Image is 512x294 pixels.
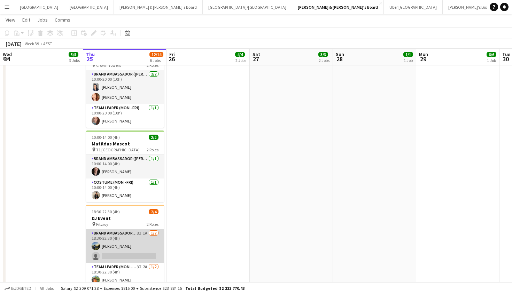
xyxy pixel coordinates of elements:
[92,209,120,214] span: 18:30-22:30 (4h)
[319,58,329,63] div: 2 Jobs
[404,58,413,63] div: 1 Job
[114,0,203,14] button: [PERSON_NAME] & [PERSON_NAME]'s Board
[403,52,413,57] span: 1/1
[501,55,510,63] span: 30
[235,52,245,57] span: 4/4
[86,215,164,221] h3: DJ Event
[169,51,175,57] span: Fri
[2,55,12,63] span: 24
[86,46,164,128] app-job-card: 10:00-20:00 (10h)3/3MIQ House Event Crown Towers2 RolesBrand Ambassador ([PERSON_NAME])2/210:00-2...
[86,130,164,202] app-job-card: 10:00-14:00 (4h)2/2Matildas Mascot T1 [GEOGRAPHIC_DATA]2 RolesBrand Ambassador ([PERSON_NAME])1/1...
[23,41,40,46] span: Week 39
[335,55,344,63] span: 28
[69,58,80,63] div: 3 Jobs
[318,52,328,57] span: 3/3
[384,0,443,14] button: Uber [GEOGRAPHIC_DATA]
[85,55,95,63] span: 25
[292,0,384,14] button: [PERSON_NAME] & [PERSON_NAME]'s Board
[11,286,31,291] span: Budgeted
[61,286,245,291] div: Salary $2 309 071.28 + Expenses $815.00 + Subsistence $23 884.15 =
[185,286,245,291] span: Total Budgeted $2 333 770.43
[3,15,18,24] a: View
[6,40,22,47] div: [DATE]
[52,15,73,24] a: Comms
[86,70,164,104] app-card-role: Brand Ambassador ([PERSON_NAME])2/210:00-20:00 (10h)[PERSON_NAME][PERSON_NAME]
[419,51,428,57] span: Mon
[43,41,52,46] div: AEST
[37,17,48,23] span: Jobs
[149,135,158,140] span: 2/2
[235,58,246,63] div: 2 Jobs
[20,15,33,24] a: Edit
[86,141,164,147] h3: Matildas Mascot
[92,135,120,140] span: 10:00-14:00 (4h)
[64,0,114,14] button: [GEOGRAPHIC_DATA]
[86,178,164,202] app-card-role: Costume (Mon - Fri)1/110:00-14:00 (4h)[PERSON_NAME]
[14,0,64,14] button: [GEOGRAPHIC_DATA]
[168,55,175,63] span: 26
[487,58,496,63] div: 1 Job
[3,285,32,292] button: Budgeted
[149,52,163,57] span: 12/14
[253,51,260,57] span: Sat
[96,222,108,227] span: Fitzroy
[6,17,15,23] span: View
[487,52,496,57] span: 6/6
[443,0,498,14] button: [PERSON_NAME]'s Board
[203,0,292,14] button: [GEOGRAPHIC_DATA]/[GEOGRAPHIC_DATA]
[147,222,158,227] span: 2 Roles
[34,15,51,24] a: Jobs
[3,51,12,57] span: Wed
[38,286,55,291] span: All jobs
[150,58,163,63] div: 6 Jobs
[86,51,95,57] span: Thu
[149,209,158,214] span: 2/4
[502,51,510,57] span: Tue
[86,155,164,178] app-card-role: Brand Ambassador ([PERSON_NAME])1/110:00-14:00 (4h)[PERSON_NAME]
[251,55,260,63] span: 27
[55,17,70,23] span: Comms
[86,229,164,263] app-card-role: Brand Ambassador ([PERSON_NAME])3I1A1/218:30-22:30 (4h)[PERSON_NAME]
[418,55,428,63] span: 29
[69,52,78,57] span: 5/5
[22,17,30,23] span: Edit
[86,104,164,128] app-card-role: Team Leader (Mon - Fri)1/110:00-20:00 (10h)[PERSON_NAME]
[336,51,344,57] span: Sun
[147,147,158,152] span: 2 Roles
[96,147,140,152] span: T1 [GEOGRAPHIC_DATA]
